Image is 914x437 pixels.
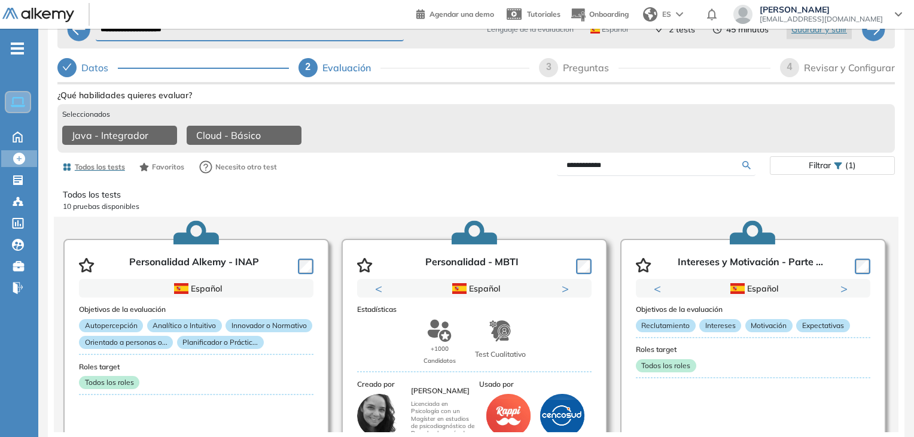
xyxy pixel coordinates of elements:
[81,58,118,77] div: Datos
[636,359,696,372] p: Todos los roles
[590,26,600,34] img: ESP
[589,10,629,19] span: Onboarding
[400,282,550,295] div: Español
[57,157,130,177] button: Todos los tests
[804,58,895,77] div: Revisar y Configurar
[429,10,494,19] span: Agendar una demo
[760,14,883,24] span: [EMAIL_ADDRESS][DOMAIN_NAME]
[424,355,456,367] p: Candidatos
[147,319,222,332] p: Analítico o Intuitivo
[298,58,530,77] div: 2Evaluación
[152,162,184,172] span: Favoritos
[562,283,574,295] button: Next
[475,348,526,360] span: Test Cualitativo
[215,162,277,172] span: Necesito otro test
[357,380,474,389] h3: Creado por
[479,380,592,389] h3: Usado por
[135,157,189,177] button: Favoritos
[739,298,753,300] button: 1
[431,344,449,356] p: +1000
[590,25,628,34] span: Español
[563,58,619,77] div: Preguntas
[357,305,592,314] h3: Estadísticas
[62,62,72,72] span: check
[305,62,310,72] span: 2
[411,387,474,396] h3: [PERSON_NAME]
[460,298,474,300] button: 1
[487,24,574,35] span: Lenguaje de la evaluación
[726,23,769,36] span: 45 minutos
[479,298,489,300] button: 2
[791,23,847,36] span: Guardar y salir
[194,155,282,179] button: Necesito otro test
[62,109,110,120] span: Seleccionados
[375,283,387,295] button: Previous
[527,10,560,19] span: Tutoriales
[121,282,272,295] div: Español
[654,283,666,295] button: Previous
[75,162,125,172] span: Todos los tests
[678,256,823,274] p: Intereses y Motivación - Parte ...
[63,201,889,212] p: 10 pruebas disponibles
[730,283,745,294] img: ESP
[452,283,467,294] img: ESP
[57,58,289,77] div: Datos
[425,256,519,274] p: Personalidad - MBTI
[226,319,312,332] p: Innovador o Normativo
[787,62,793,72] span: 4
[669,23,695,36] span: 2 tests
[676,12,683,17] img: arrow
[57,89,192,102] span: ¿Qué habilidades quieres evaluar?
[662,9,671,20] span: ES
[796,319,849,332] p: Expectativas
[678,282,828,295] div: Español
[72,128,148,142] span: Java - Integrador
[79,363,313,371] h3: Roles target
[713,25,721,34] span: clock-circle
[636,319,696,332] p: Reclutamiento
[636,345,870,354] h3: Roles target
[322,58,380,77] div: Evaluación
[79,376,139,389] p: Todos los roles
[63,189,889,201] p: Todos los tests
[760,5,883,14] span: [PERSON_NAME]
[656,25,664,34] span: check
[79,319,143,332] p: Autopercepción
[840,283,852,295] button: Next
[79,305,313,314] h3: Objetivos de la evaluación
[79,336,173,349] p: Orientado a personas o...
[416,6,494,20] a: Agendar una demo
[11,47,24,50] i: -
[539,58,770,77] div: 3Preguntas
[546,62,552,72] span: 3
[2,8,74,23] img: Logo
[129,256,259,274] p: Personalidad Alkemy - INAP
[570,2,629,28] button: Onboarding
[174,283,188,294] img: ESP
[699,319,741,332] p: Intereses
[177,336,264,349] p: Planificador o Práctic...
[745,319,793,332] p: Motivación
[809,157,831,174] span: Filtrar
[758,298,767,300] button: 2
[845,157,856,174] span: (1)
[636,305,870,314] h3: Objetivos de la evaluación
[196,128,261,142] span: Cloud - Básico
[643,7,657,22] img: world
[780,58,895,77] div: 4Revisar y Configurar
[787,20,852,39] button: Guardar y salir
